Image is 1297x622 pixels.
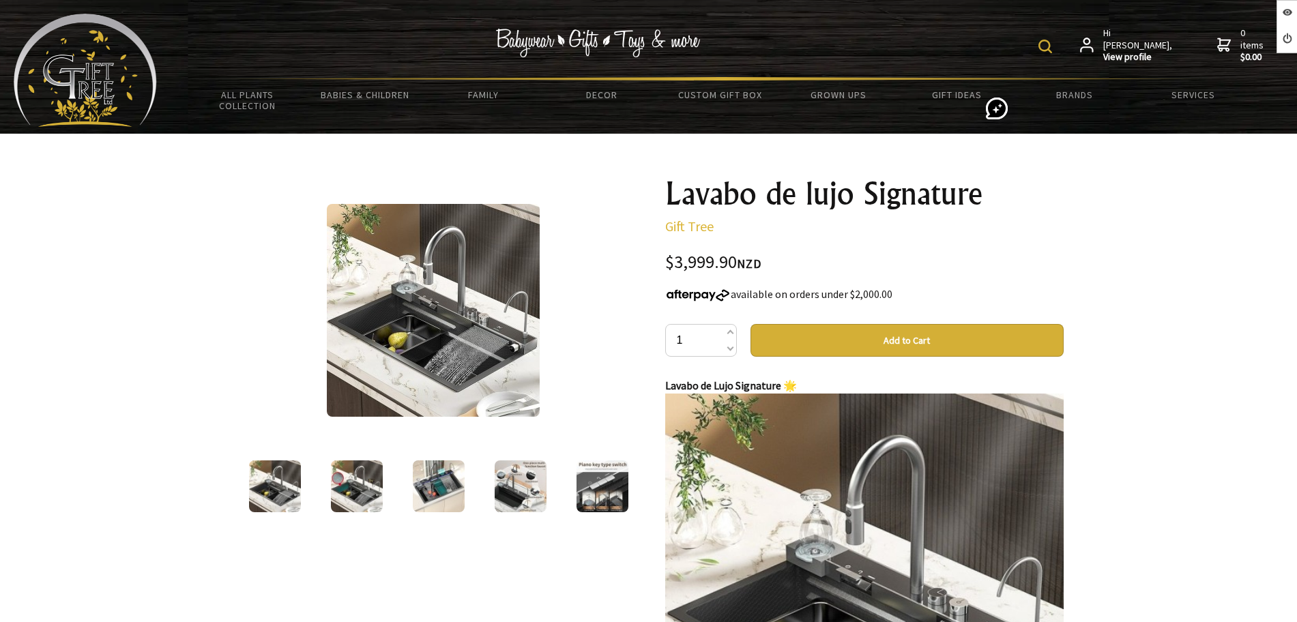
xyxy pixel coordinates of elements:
[188,80,306,120] a: All Plants Collection
[1240,27,1266,63] span: 0 items
[577,460,628,512] img: Lavabo de lujo Signature
[306,80,424,109] a: Babies & Children
[665,254,1064,272] div: $3,999.90
[750,324,1064,357] button: Add to Cart
[661,80,779,109] a: Custom Gift Box
[1016,80,1134,109] a: Brands
[249,460,301,512] img: Lavabo de lujo Signature
[327,204,540,417] img: Lavabo de lujo Signature
[665,289,731,301] img: Afterpay
[1134,80,1252,109] a: Services
[737,256,761,271] span: NZD
[495,29,700,57] img: Babywear - Gifts - Toys & more
[665,286,1064,302] div: available on orders under $2,000.00
[14,14,157,127] img: Babyware - Gifts - Toys and more...
[1038,40,1052,53] img: product search
[1240,51,1266,63] strong: $0.00
[542,80,660,109] a: Decor
[779,80,897,109] a: Grown Ups
[665,218,714,235] a: Gift Tree
[665,379,797,392] strong: Lavabo de Lujo Signature 🌟
[1217,27,1266,63] a: 0 items$0.00
[424,80,542,109] a: Family
[1103,51,1174,63] strong: View profile
[413,460,465,512] img: Lavabo de lujo Signature
[331,460,383,512] img: Lavabo de lujo Signature
[665,177,1064,210] h1: Lavabo de lujo Signature
[1080,27,1174,63] a: Hi [PERSON_NAME],View profile
[897,80,1015,109] a: Gift Ideas
[1103,27,1174,63] span: Hi [PERSON_NAME],
[495,460,547,512] img: Lavabo de lujo Signature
